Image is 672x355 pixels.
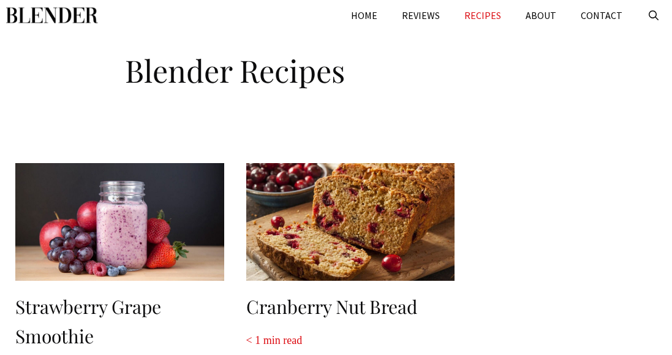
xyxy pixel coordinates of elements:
img: Strawberry Grape Smoothie [15,163,224,281]
a: Cranberry Nut Bread [246,294,417,319]
h1: Blender Recipes [9,43,461,92]
span: < 1 [246,334,261,346]
span: min read [263,334,302,346]
a: Strawberry Grape Smoothie [15,294,161,348]
img: Cranberry Nut Bread [246,163,455,281]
